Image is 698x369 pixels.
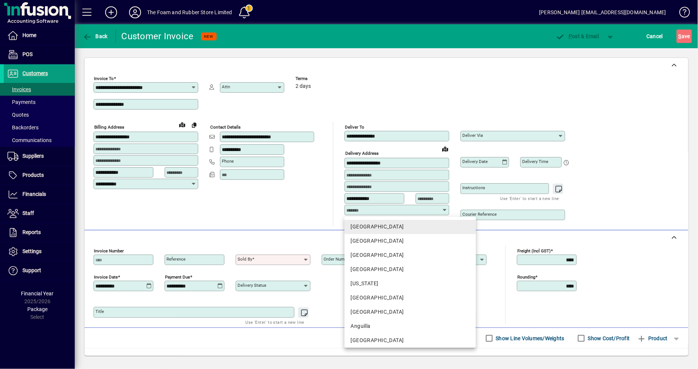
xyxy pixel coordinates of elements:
button: Profile [123,6,147,19]
a: POS [4,45,75,64]
span: Home [22,32,36,38]
mat-label: Phone [222,159,234,164]
div: [GEOGRAPHIC_DATA] [350,265,470,273]
app-page-header-button: Back [75,30,116,43]
span: Reports [22,229,41,235]
div: [GEOGRAPHIC_DATA] [350,237,470,245]
span: Products [22,172,44,178]
mat-option: Albania [345,248,476,262]
button: Back [81,30,110,43]
mat-option: Anguilla [345,319,476,333]
a: Knowledge Base [674,1,689,26]
span: NEW [204,34,214,39]
button: Cancel [645,30,665,43]
mat-hint: Use 'Enter' to start a new line [500,194,559,203]
span: Product [637,332,668,344]
span: P [569,33,572,39]
span: Back [83,33,108,39]
a: Staff [4,204,75,223]
mat-label: Attn [222,84,230,89]
label: Show Line Volumes/Weights [495,335,564,342]
span: ave [679,30,690,42]
div: The Foam and Rubber Store Limited [147,6,232,18]
span: Quotes [7,112,29,118]
mat-label: Deliver To [345,124,364,130]
span: S [679,33,682,39]
div: Customer Invoice [122,30,194,42]
span: Support [22,267,41,273]
div: [US_STATE] [350,280,470,287]
span: Financial Year [21,290,54,296]
span: 2 days [296,83,311,89]
a: Settings [4,242,75,261]
a: Payments [4,96,75,108]
div: [GEOGRAPHIC_DATA] [350,308,470,316]
a: Backorders [4,121,75,134]
mat-option: Algeria [345,262,476,277]
span: ost & Email [556,33,599,39]
mat-label: Instructions [462,185,485,190]
mat-label: Order number [324,256,350,262]
mat-label: Rounding [517,274,535,280]
mat-hint: Use 'Enter' to start a new line [246,318,304,326]
mat-label: Sold by [238,256,252,262]
mat-label: Invoice To [94,76,114,81]
button: Copy to Delivery address [188,119,200,131]
button: Product [634,332,671,345]
mat-option: Andorra [345,291,476,305]
span: POS [22,51,33,57]
a: Financials [4,185,75,204]
span: Settings [22,248,42,254]
mat-label: Invoice date [94,274,118,280]
span: Communications [7,137,52,143]
mat-label: Deliver via [462,133,483,138]
span: Backorders [7,124,39,130]
mat-label: Delivery date [462,159,488,164]
button: Post & Email [552,30,603,43]
div: [GEOGRAPHIC_DATA] [350,336,470,344]
span: Invoices [7,86,31,92]
a: Invoices [4,83,75,96]
a: Communications [4,134,75,147]
mat-option: Antarctica [345,333,476,348]
span: Staff [22,210,34,216]
mat-label: Freight (incl GST) [517,248,551,253]
div: [GEOGRAPHIC_DATA] [350,223,470,231]
mat-label: Courier Reference [462,212,497,217]
a: View on map [439,143,451,155]
span: Financials [22,191,46,197]
mat-option: American Samoa [345,277,476,291]
a: Reports [4,223,75,242]
mat-option: New Zealand [345,220,476,234]
mat-label: Invoice number [94,248,124,253]
span: Package [27,306,48,312]
button: Add [99,6,123,19]
mat-label: Delivery status [238,283,266,288]
mat-label: Delivery time [522,159,548,164]
div: [GEOGRAPHIC_DATA] [350,251,470,259]
mat-label: Payment due [165,274,190,280]
span: Customers [22,70,48,76]
span: Suppliers [22,153,44,159]
a: Support [4,261,75,280]
button: Save [677,30,692,43]
mat-option: Afghanistan [345,234,476,248]
div: [GEOGRAPHIC_DATA] [350,294,470,302]
mat-label: Title [95,309,104,314]
div: Anguilla [350,322,470,330]
a: Home [4,26,75,45]
mat-label: Reference [166,256,186,262]
a: Quotes [4,108,75,121]
a: Suppliers [4,147,75,166]
a: View on map [176,119,188,130]
span: Terms [296,76,340,81]
span: Payments [7,99,36,105]
div: [PERSON_NAME] [EMAIL_ADDRESS][DOMAIN_NAME] [539,6,666,18]
mat-option: Angola [345,305,476,319]
span: Cancel [647,30,663,42]
a: Products [4,166,75,185]
label: Show Cost/Profit [587,335,630,342]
